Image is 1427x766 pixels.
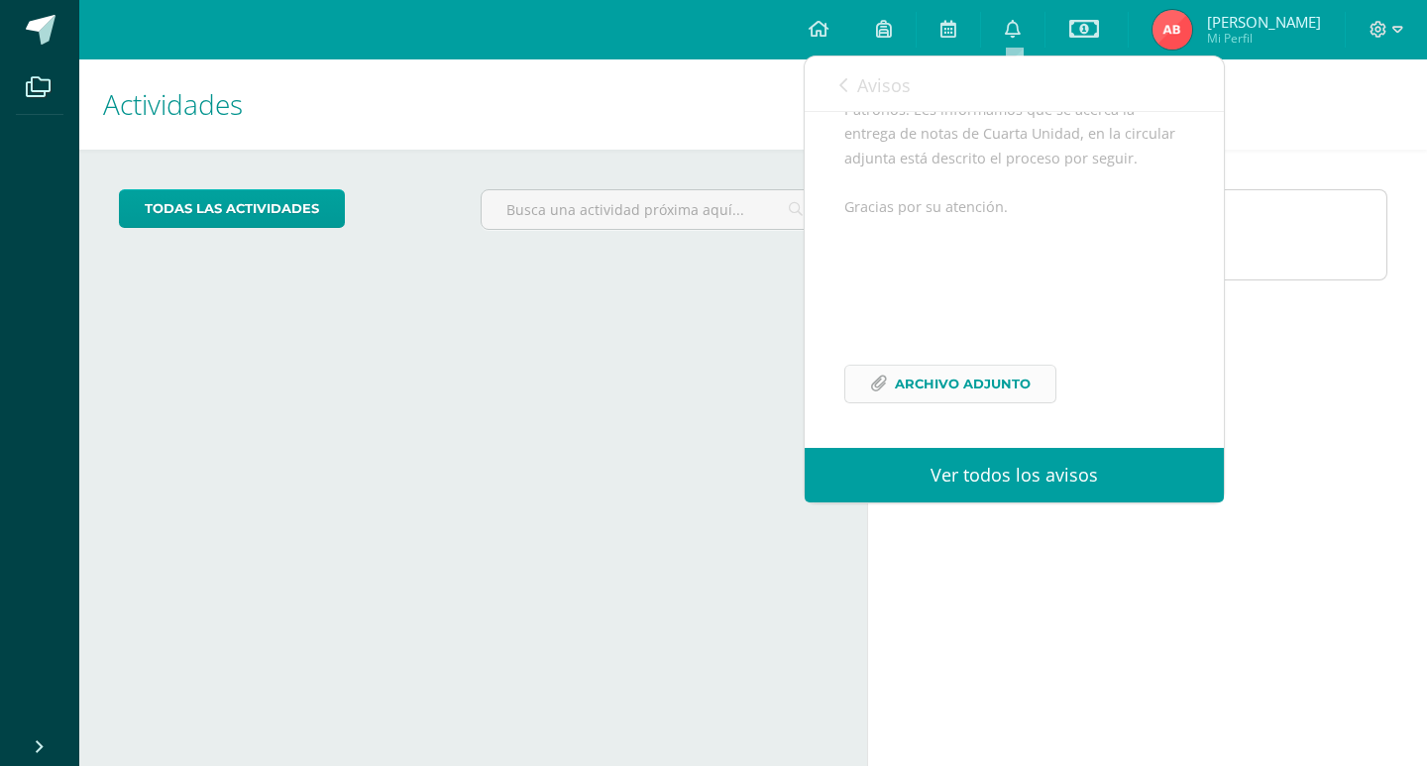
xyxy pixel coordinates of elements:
[103,59,843,150] h1: Actividades
[844,365,1056,403] a: Archivo Adjunto
[1207,12,1321,32] span: [PERSON_NAME]
[1153,10,1192,50] img: fb91847b5dc189ef280973811f68182c.png
[119,189,345,228] a: todas las Actividades
[857,73,911,97] span: Avisos
[895,366,1031,402] span: Archivo Adjunto
[805,448,1224,502] a: Ver todos los avisos
[482,190,825,229] input: Busca una actividad próxima aquí...
[1207,30,1321,47] span: Mi Perfil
